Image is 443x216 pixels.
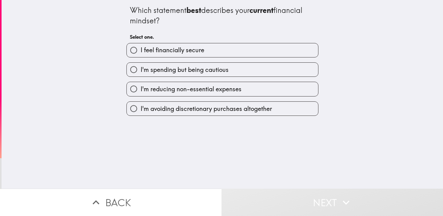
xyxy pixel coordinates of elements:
span: I'm avoiding discretionary purchases altogether [141,104,272,113]
b: best [186,6,201,15]
b: current [249,6,273,15]
span: I feel financially secure [141,46,204,54]
button: I'm avoiding discretionary purchases altogether [127,102,318,116]
button: I'm reducing non-essential expenses [127,82,318,96]
span: I'm reducing non-essential expenses [141,85,241,93]
button: Next [221,189,443,216]
h6: Select one. [130,33,315,40]
div: Which statement describes your financial mindset? [130,5,315,26]
span: I'm spending but being cautious [141,65,229,74]
button: I'm spending but being cautious [127,63,318,77]
button: I feel financially secure [127,43,318,57]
